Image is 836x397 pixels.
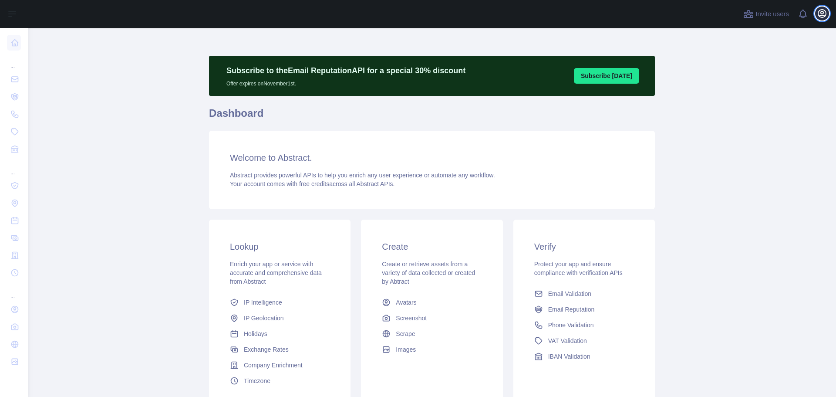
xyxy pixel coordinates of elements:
[209,106,655,127] h1: Dashboard
[7,52,21,70] div: ...
[531,317,637,333] a: Phone Validation
[574,68,639,84] button: Subscribe [DATE]
[244,314,284,322] span: IP Geolocation
[226,77,465,87] p: Offer expires on November 1st.
[382,241,482,253] h3: Create
[531,333,637,349] a: VAT Validation
[382,261,475,285] span: Create or retrieve assets from a variety of data collected or created by Abtract
[534,241,634,253] h3: Verify
[226,310,333,326] a: IP Geolocation
[378,310,485,326] a: Screenshot
[548,352,590,361] span: IBAN Validation
[230,152,634,164] h3: Welcome to Abstract.
[548,321,594,329] span: Phone Validation
[230,172,495,179] span: Abstract provides powerful APIs to help you enrich any user experience or automate any workflow.
[396,314,427,322] span: Screenshot
[531,302,637,317] a: Email Reputation
[244,329,267,338] span: Holidays
[244,345,289,354] span: Exchange Rates
[378,342,485,357] a: Images
[226,326,333,342] a: Holidays
[244,377,270,385] span: Timezone
[230,261,322,285] span: Enrich your app or service with accurate and comprehensive data from Abstract
[230,180,394,187] span: Your account comes with across all Abstract APIs.
[7,159,21,176] div: ...
[299,180,329,187] span: free credits
[230,241,330,253] h3: Lookup
[378,295,485,310] a: Avatars
[226,357,333,373] a: Company Enrichment
[226,342,333,357] a: Exchange Rates
[226,295,333,310] a: IP Intelligence
[226,64,465,77] p: Subscribe to the Email Reputation API for a special 30 % discount
[7,282,21,300] div: ...
[548,289,591,298] span: Email Validation
[755,9,789,19] span: Invite users
[226,373,333,389] a: Timezone
[534,261,623,276] span: Protect your app and ensure compliance with verification APIs
[244,361,303,370] span: Company Enrichment
[396,298,416,307] span: Avatars
[396,329,415,338] span: Scrape
[548,336,587,345] span: VAT Validation
[742,7,791,21] button: Invite users
[531,349,637,364] a: IBAN Validation
[396,345,416,354] span: Images
[548,305,595,314] span: Email Reputation
[244,298,282,307] span: IP Intelligence
[531,286,637,302] a: Email Validation
[378,326,485,342] a: Scrape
